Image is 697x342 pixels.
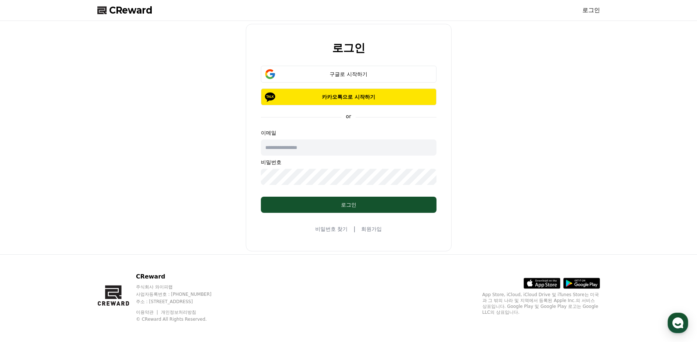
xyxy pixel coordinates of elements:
a: CReward [97,4,152,16]
p: App Store, iCloud, iCloud Drive 및 iTunes Store는 미국과 그 밖의 나라 및 지역에서 등록된 Apple Inc.의 서비스 상표입니다. Goo... [482,292,600,315]
a: 회원가입 [361,225,382,233]
span: CReward [109,4,152,16]
p: 카카오톡으로 시작하기 [272,93,426,101]
button: 카카오톡으로 시작하기 [261,88,436,105]
p: or [341,113,355,120]
span: | [353,225,355,233]
h2: 로그인 [332,42,365,54]
p: 주식회사 와이피랩 [136,284,226,290]
div: 구글로 시작하기 [272,70,426,78]
a: 비밀번호 찾기 [315,225,348,233]
a: 이용약관 [136,310,159,315]
button: 구글로 시작하기 [261,66,436,83]
a: 개인정보처리방침 [161,310,196,315]
p: 이메일 [261,129,436,137]
button: 로그인 [261,197,436,213]
p: 비밀번호 [261,159,436,166]
div: 로그인 [276,201,422,208]
a: 로그인 [582,6,600,15]
p: 사업자등록번호 : [PHONE_NUMBER] [136,291,226,297]
p: 주소 : [STREET_ADDRESS] [136,299,226,305]
p: CReward [136,272,226,281]
p: © CReward All Rights Reserved. [136,316,226,322]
